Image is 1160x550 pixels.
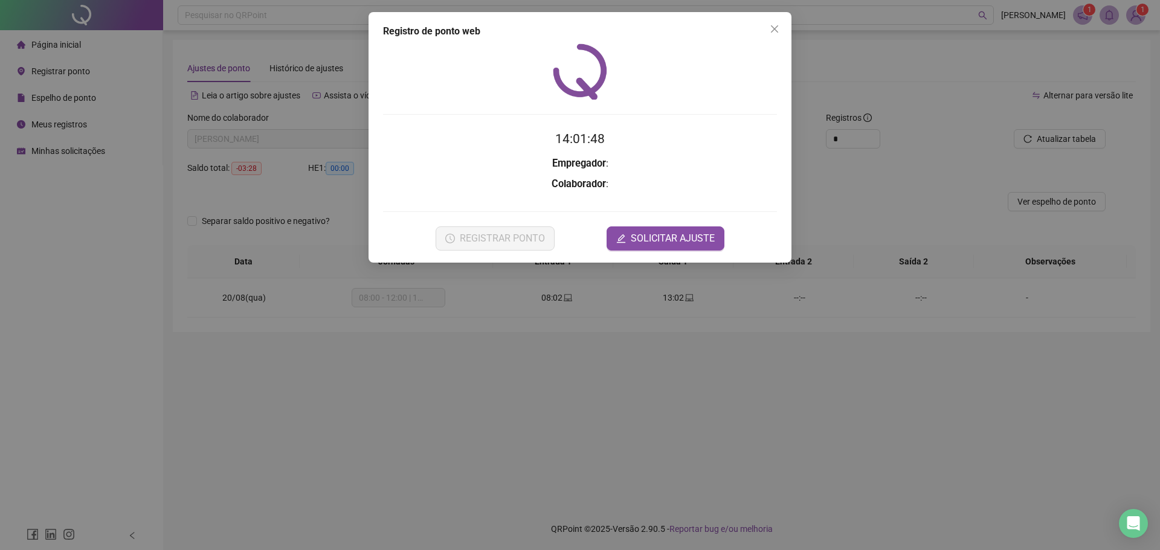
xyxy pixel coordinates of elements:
[436,226,555,251] button: REGISTRAR PONTO
[1119,509,1148,538] div: Open Intercom Messenger
[552,178,606,190] strong: Colaborador
[765,19,784,39] button: Close
[555,132,605,146] time: 14:01:48
[770,24,779,34] span: close
[553,43,607,100] img: QRPoint
[607,226,724,251] button: editSOLICITAR AJUSTE
[552,158,606,169] strong: Empregador
[383,156,777,171] h3: :
[631,231,715,246] span: SOLICITAR AJUSTE
[616,234,626,243] span: edit
[383,176,777,192] h3: :
[383,24,777,39] div: Registro de ponto web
